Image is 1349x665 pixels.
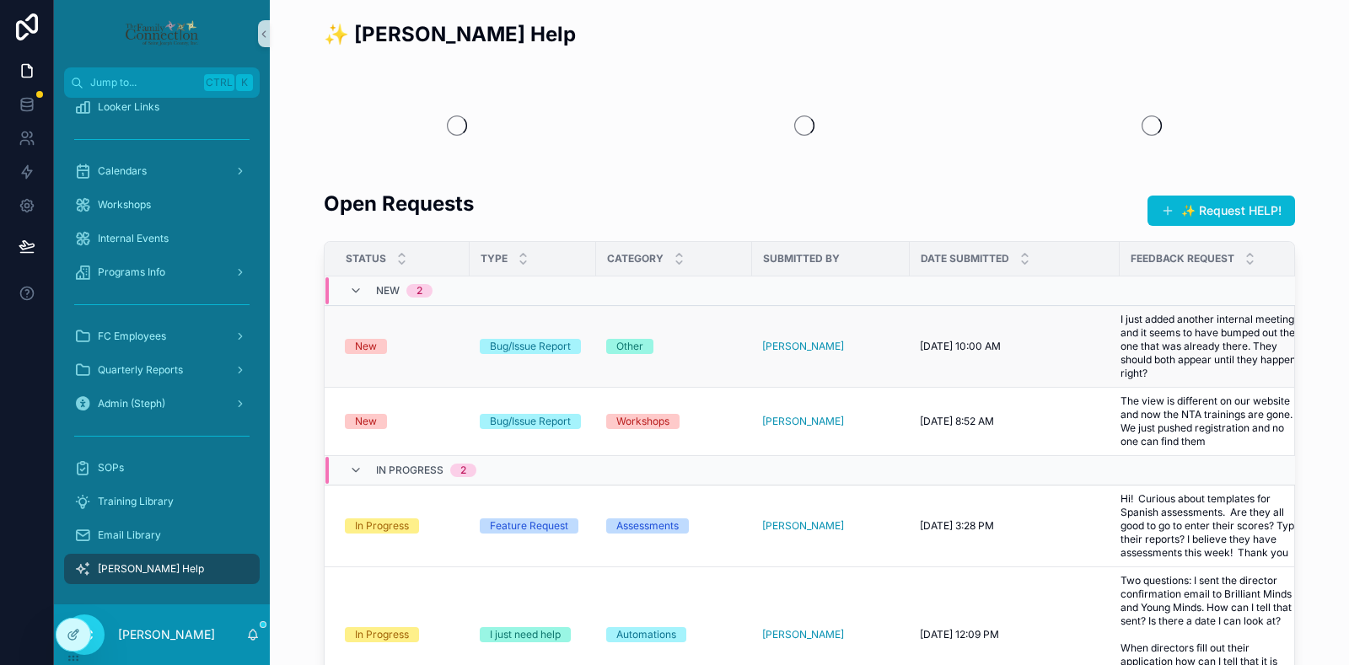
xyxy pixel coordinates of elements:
span: Jump to... [90,76,197,89]
div: Bug/Issue Report [490,339,571,354]
a: [PERSON_NAME] [762,628,844,641]
a: Admin (Steph) [64,389,260,419]
span: Feedback Request [1131,252,1234,265]
a: Bug/Issue Report [480,339,586,354]
a: [PERSON_NAME] [762,415,844,428]
a: [PERSON_NAME] [762,628,900,641]
span: Workshops [98,198,151,212]
a: [PERSON_NAME] [762,340,844,353]
a: [PERSON_NAME] [762,519,844,533]
button: ✨ Request HELP! [1147,196,1295,226]
div: 2 [460,464,466,477]
img: App logo [124,20,199,47]
a: SOPs [64,453,260,483]
a: Looker Links [64,92,260,122]
a: [PERSON_NAME] [762,415,900,428]
span: Admin (Steph) [98,397,165,410]
a: Workshops [64,190,260,220]
a: In Progress [345,627,460,642]
a: [DATE] 10:00 AM [920,340,1110,353]
div: Other [616,339,643,354]
span: Looker Links [98,100,159,114]
span: Training Library [98,495,174,508]
span: Type [481,252,508,265]
a: FC Employees [64,321,260,351]
a: Programs Info [64,257,260,287]
span: In Progress [376,464,443,477]
div: 2 [417,284,422,298]
span: Category [607,252,664,265]
span: Calendars [98,164,147,178]
span: [PERSON_NAME] Help [98,562,204,576]
a: Email Library [64,520,260,550]
span: K [238,76,251,89]
a: In Progress [345,518,460,534]
a: Assessments [606,518,742,534]
span: Internal Events [98,232,169,245]
a: New [345,339,460,354]
div: Workshops [616,414,669,429]
span: Status [346,252,386,265]
a: Automations [606,627,742,642]
a: Other [606,339,742,354]
a: [PERSON_NAME] [762,340,900,353]
h2: Open Requests [324,190,474,217]
a: Feature Request [480,518,586,534]
a: I just need help [480,627,586,642]
span: Submitted By [763,252,840,265]
p: [PERSON_NAME] [118,626,215,643]
span: [DATE] 3:28 PM [920,519,994,533]
div: Bug/Issue Report [490,414,571,429]
a: Bug/Issue Report [480,414,586,429]
div: In Progress [355,627,409,642]
a: Calendars [64,156,260,186]
span: [DATE] 8:52 AM [920,415,994,428]
span: FC Employees [98,330,166,343]
a: Hi! Curious about templates for Spanish assessments. Are they all good to go to enter their score... [1121,492,1303,560]
span: [DATE] 10:00 AM [920,340,1001,353]
div: New [355,414,377,429]
div: Feature Request [490,518,568,534]
h2: ✨ [PERSON_NAME] Help [324,20,576,48]
div: In Progress [355,518,409,534]
a: Quarterly Reports [64,355,260,385]
span: Date Submitted [921,252,1009,265]
span: [DATE] 12:09 PM [920,628,999,641]
a: New [345,414,460,429]
div: I just need help [490,627,561,642]
span: Ctrl [204,74,234,91]
div: Automations [616,627,676,642]
span: Programs Info [98,265,165,279]
span: Email Library [98,528,161,542]
a: [DATE] 8:52 AM [920,415,1110,428]
span: New [376,284,400,298]
a: Workshops [606,414,742,429]
a: Internal Events [64,223,260,254]
a: [DATE] 12:09 PM [920,628,1110,641]
a: Training Library [64,486,260,517]
div: Assessments [616,518,679,534]
a: [PERSON_NAME] [762,519,900,533]
div: New [355,339,377,354]
a: [PERSON_NAME] Help [64,554,260,584]
span: Quarterly Reports [98,363,183,377]
button: Jump to...CtrlK [64,67,260,98]
span: SOPs [98,461,124,475]
a: The view is different on our website and now the NTA trainings are gone. We just pushed registrat... [1121,394,1303,448]
a: I just added another internal meeting and it seems to have bumped out the one that was already th... [1121,313,1303,380]
div: scrollable content [54,98,270,604]
a: [DATE] 3:28 PM [920,519,1110,533]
